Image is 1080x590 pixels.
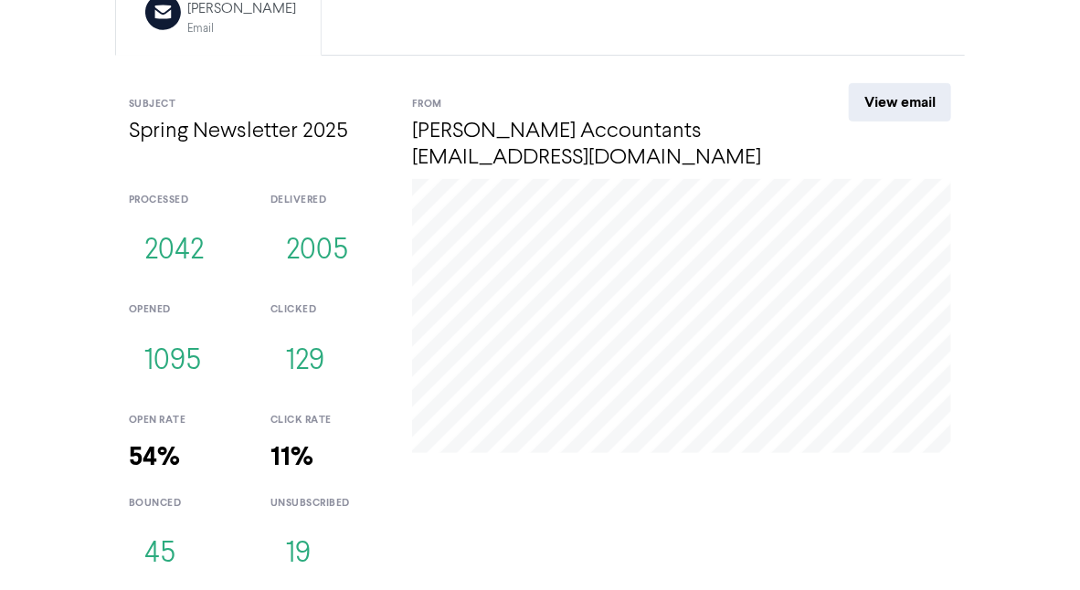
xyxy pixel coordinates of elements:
div: Subject [129,97,385,112]
button: 129 [270,332,340,392]
div: From [412,97,810,112]
div: processed [129,193,243,208]
div: opened [129,302,243,318]
strong: 54% [129,441,180,473]
div: Email [187,20,296,37]
div: click rate [270,413,385,428]
h4: Spring Newsletter 2025 [129,119,385,145]
button: 45 [129,524,191,585]
div: open rate [129,413,243,428]
a: View email [849,83,951,121]
button: 19 [270,524,326,585]
strong: 11% [270,441,313,473]
iframe: Chat Widget [989,502,1080,590]
button: 2042 [129,221,219,281]
button: 1095 [129,332,217,392]
div: clicked [270,302,385,318]
button: 2005 [270,221,364,281]
div: delivered [270,193,385,208]
div: unsubscribed [270,496,385,511]
div: bounced [129,496,243,511]
h4: [PERSON_NAME] Accountants [EMAIL_ADDRESS][DOMAIN_NAME] [412,119,810,172]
